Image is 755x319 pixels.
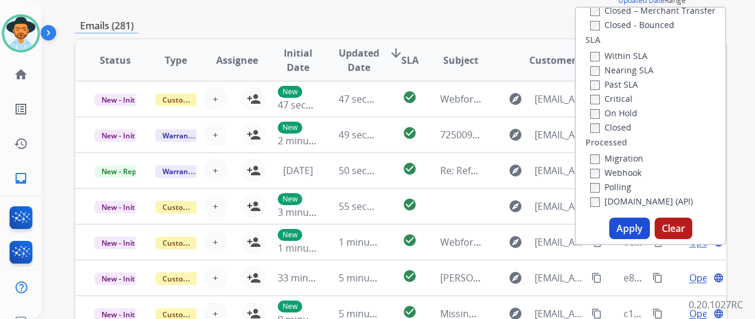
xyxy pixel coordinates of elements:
[204,123,228,147] button: +
[590,80,600,90] input: Past SLA
[389,46,403,60] mat-icon: arrow_downward
[535,163,584,178] span: [EMAIL_ADDRESS][DOMAIN_NAME]
[155,201,233,213] span: Customer Support
[591,272,602,283] mat-icon: content_copy
[590,109,600,119] input: On Hold
[247,199,261,213] mat-icon: person_add
[213,128,218,142] span: +
[590,64,653,76] label: Nearing SLA
[713,272,724,283] mat-icon: language
[100,53,131,67] span: Status
[590,123,600,133] input: Closed
[590,79,638,90] label: Past SLA
[94,94,150,106] span: New - Initial
[155,272,233,285] span: Customer Support
[591,308,602,319] mat-icon: content_copy
[652,308,663,319] mat-icon: content_copy
[403,305,417,319] mat-icon: check_circle
[590,52,600,61] input: Within SLA
[529,53,576,67] span: Customer
[585,34,600,46] label: SLA
[590,183,600,193] input: Polling
[155,237,233,249] span: Customer Support
[401,53,419,67] span: SLA
[535,92,584,106] span: [EMAIL_ADDRESS][DOMAIN_NAME]
[278,46,319,75] span: Initial Date
[689,271,714,285] span: Open
[4,17,38,50] img: avatar
[155,165,217,178] span: Warranty Ops
[165,53,187,67] span: Type
[213,271,218,285] span: +
[204,194,228,218] button: +
[213,235,218,249] span: +
[535,128,584,142] span: [EMAIL_ADDRESS][DOMAIN_NAME]
[339,236,398,249] span: 1 minute ago
[590,107,637,119] label: On Hold
[247,235,261,249] mat-icon: person_add
[14,102,28,116] mat-icon: list_alt
[590,154,600,164] input: Migration
[339,92,409,106] span: 47 seconds ago
[590,122,631,133] label: Closed
[508,128,523,142] mat-icon: explore
[508,92,523,106] mat-icon: explore
[247,271,261,285] mat-icon: person_add
[590,153,643,164] label: Migration
[75,18,139,33] p: Emails (281)
[508,163,523,178] mat-icon: explore
[94,237,150,249] span: New - Initial
[508,199,523,213] mat-icon: explore
[655,218,692,239] button: Clear
[590,66,600,76] input: Nearing SLA
[278,98,348,112] span: 47 seconds ago
[590,19,674,30] label: Closed - Bounced
[14,171,28,185] mat-icon: inbox
[535,199,584,213] span: [EMAIL_ADDRESS][DOMAIN_NAME]
[590,93,633,104] label: Critical
[278,206,342,219] span: 3 minutes ago
[283,164,313,177] span: [DATE]
[508,235,523,249] mat-icon: explore
[278,134,342,147] span: 2 minutes ago
[339,128,409,141] span: 49 seconds ago
[535,235,584,249] span: [EMAIL_ADDRESS][DOMAIN_NAME]
[590,7,600,16] input: Closed – Merchant Transfer
[94,165,149,178] span: New - Reply
[213,92,218,106] span: +
[204,87,228,111] button: +
[403,197,417,212] mat-icon: check_circle
[590,196,693,207] label: [DOMAIN_NAME] (API)
[247,92,261,106] mat-icon: person_add
[213,199,218,213] span: +
[652,272,663,283] mat-icon: content_copy
[440,236,711,249] span: Webform from [EMAIL_ADDRESS][DOMAIN_NAME] on [DATE]
[590,181,631,193] label: Polling
[590,21,600,30] input: Closed - Bounced
[14,137,28,151] mat-icon: history
[403,233,417,247] mat-icon: check_circle
[440,164,542,177] span: Re: Refund notification
[94,201,150,213] span: New - Initial
[216,53,258,67] span: Assignee
[590,5,716,16] label: Closed – Merchant Transfer
[590,169,600,178] input: Webhook
[278,229,302,241] p: New
[403,162,417,176] mat-icon: check_circle
[535,271,584,285] span: [EMAIL_ADDRESS][DOMAIN_NAME]
[339,46,379,75] span: Updated Date
[440,92,711,106] span: Webform from [EMAIL_ADDRESS][DOMAIN_NAME] on [DATE]
[213,163,218,178] span: +
[247,128,261,142] mat-icon: person_add
[278,301,302,312] p: New
[94,129,150,142] span: New - Initial
[403,90,417,104] mat-icon: check_circle
[585,137,627,148] label: Processed
[278,122,302,134] p: New
[247,163,261,178] mat-icon: person_add
[339,271,403,284] span: 5 minutes ago
[278,86,302,98] p: New
[403,126,417,140] mat-icon: check_circle
[590,50,647,61] label: Within SLA
[155,94,233,106] span: Customer Support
